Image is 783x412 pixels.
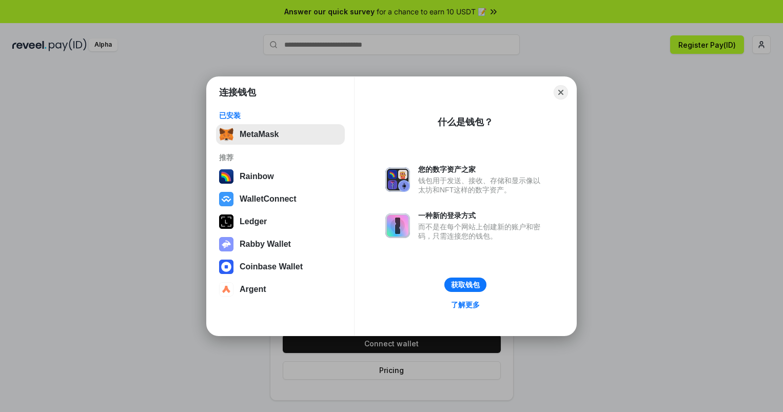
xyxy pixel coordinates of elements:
div: 推荐 [219,153,342,162]
button: Rabby Wallet [216,234,345,254]
div: 了解更多 [451,300,480,309]
div: Coinbase Wallet [240,262,303,271]
button: 获取钱包 [444,278,486,292]
img: svg+xml,%3Csvg%20xmlns%3D%22http%3A%2F%2Fwww.w3.org%2F2000%2Fsvg%22%20fill%3D%22none%22%20viewBox... [385,213,410,238]
button: Rainbow [216,166,345,187]
button: Ledger [216,211,345,232]
img: svg+xml,%3Csvg%20xmlns%3D%22http%3A%2F%2Fwww.w3.org%2F2000%2Fsvg%22%20fill%3D%22none%22%20viewBox... [219,237,233,251]
img: svg+xml,%3Csvg%20width%3D%2228%22%20height%3D%2228%22%20viewBox%3D%220%200%2028%2028%22%20fill%3D... [219,282,233,297]
img: svg+xml,%3Csvg%20width%3D%2228%22%20height%3D%2228%22%20viewBox%3D%220%200%2028%2028%22%20fill%3D... [219,192,233,206]
div: 您的数字资产之家 [418,165,545,174]
img: svg+xml,%3Csvg%20xmlns%3D%22http%3A%2F%2Fwww.w3.org%2F2000%2Fsvg%22%20fill%3D%22none%22%20viewBox... [385,167,410,192]
div: Ledger [240,217,267,226]
img: svg+xml,%3Csvg%20width%3D%2228%22%20height%3D%2228%22%20viewBox%3D%220%200%2028%2028%22%20fill%3D... [219,260,233,274]
div: Rainbow [240,172,274,181]
div: 钱包用于发送、接收、存储和显示像以太坊和NFT这样的数字资产。 [418,176,545,194]
img: svg+xml,%3Csvg%20xmlns%3D%22http%3A%2F%2Fwww.w3.org%2F2000%2Fsvg%22%20width%3D%2228%22%20height%3... [219,214,233,229]
img: svg+xml,%3Csvg%20width%3D%22120%22%20height%3D%22120%22%20viewBox%3D%220%200%20120%20120%22%20fil... [219,169,233,184]
button: Coinbase Wallet [216,257,345,277]
img: svg+xml,%3Csvg%20fill%3D%22none%22%20height%3D%2233%22%20viewBox%3D%220%200%2035%2033%22%20width%... [219,127,233,142]
div: 而不是在每个网站上创建新的账户和密码，只需连接您的钱包。 [418,222,545,241]
button: Argent [216,279,345,300]
div: 已安装 [219,111,342,120]
div: 什么是钱包？ [438,116,493,128]
button: MetaMask [216,124,345,145]
div: Argent [240,285,266,294]
button: Close [554,85,568,100]
div: MetaMask [240,130,279,139]
a: 了解更多 [445,298,486,311]
div: 获取钱包 [451,280,480,289]
div: Rabby Wallet [240,240,291,249]
h1: 连接钱包 [219,86,256,99]
div: 一种新的登录方式 [418,211,545,220]
button: WalletConnect [216,189,345,209]
div: WalletConnect [240,194,297,204]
